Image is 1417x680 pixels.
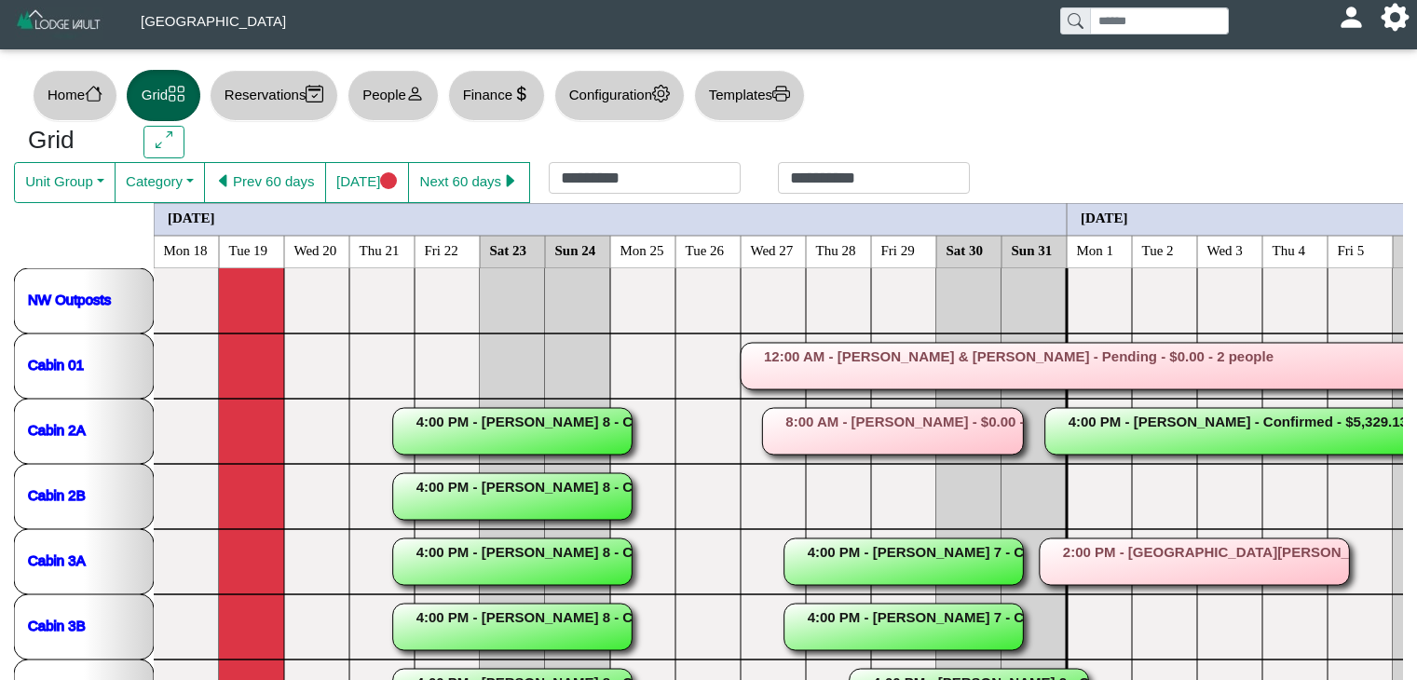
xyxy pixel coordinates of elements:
[652,85,670,102] svg: gear
[210,70,338,121] button: Reservationscalendar2 check
[1344,10,1358,24] svg: person fill
[1077,242,1114,257] text: Mon 1
[1273,242,1306,257] text: Thu 4
[425,242,458,257] text: Fri 22
[694,70,805,121] button: Templatesprinter
[380,172,398,190] svg: circle fill
[15,7,103,40] img: Z
[1142,242,1174,257] text: Tue 2
[28,356,84,372] a: Cabin 01
[490,242,527,257] text: Sat 23
[164,242,208,257] text: Mon 18
[448,70,545,121] button: Financecurrency dollar
[881,242,915,257] text: Fri 29
[360,242,400,257] text: Thu 21
[143,126,184,159] button: arrows angle expand
[1068,13,1083,28] svg: search
[751,242,794,257] text: Wed 27
[501,172,519,190] svg: caret right fill
[14,162,116,203] button: Unit Group
[1081,210,1128,224] text: [DATE]
[127,70,200,121] button: Gridgrid
[28,126,116,156] h3: Grid
[325,162,409,203] button: [DATE]circle fill
[85,85,102,102] svg: house
[1207,242,1243,257] text: Wed 3
[33,70,117,121] button: Homehouse
[512,85,530,102] svg: currency dollar
[555,242,596,257] text: Sun 24
[306,85,323,102] svg: calendar2 check
[28,617,86,632] a: Cabin 3B
[406,85,424,102] svg: person
[1012,242,1053,257] text: Sun 31
[28,421,86,437] a: Cabin 2A
[28,291,111,306] a: NW Outposts
[294,242,337,257] text: Wed 20
[1338,242,1365,257] text: Fri 5
[686,242,725,257] text: Tue 26
[947,242,984,257] text: Sat 30
[549,162,741,194] input: Check in
[620,242,664,257] text: Mon 25
[554,70,685,121] button: Configurationgear
[204,162,326,203] button: caret left fillPrev 60 days
[168,210,215,224] text: [DATE]
[1388,10,1402,24] svg: gear fill
[778,162,970,194] input: Check out
[28,486,86,502] a: Cabin 2B
[229,242,268,257] text: Tue 19
[215,172,233,190] svg: caret left fill
[772,85,790,102] svg: printer
[156,131,173,149] svg: arrows angle expand
[168,85,185,102] svg: grid
[347,70,438,121] button: Peopleperson
[408,162,530,203] button: Next 60 dayscaret right fill
[115,162,205,203] button: Category
[28,551,86,567] a: Cabin 3A
[816,242,856,257] text: Thu 28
